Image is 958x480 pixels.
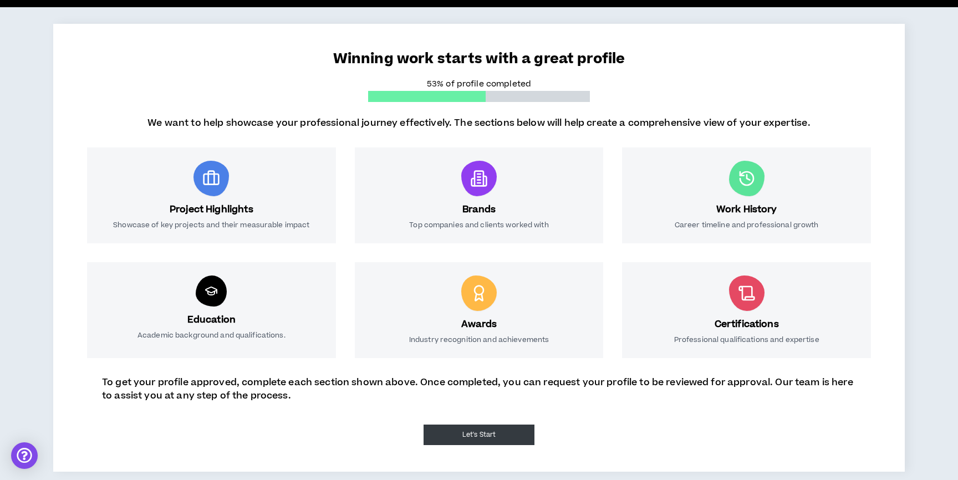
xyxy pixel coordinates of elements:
p: 53% of profile completed [368,78,590,90]
h3: Brands [462,203,496,216]
h3: Awards [461,318,497,331]
h3: Work History [716,203,777,216]
p: To get your profile approved, complete each section shown above. Once completed, you can request ... [102,376,856,402]
p: Top companies and clients worked with [409,221,548,230]
h3: Certifications [715,318,779,331]
button: Let's Start [424,425,534,445]
p: Industry recognition and achievements [409,335,549,345]
div: Open Intercom Messenger [11,442,38,469]
p: We want to help showcase your professional journey effectively. The sections below will help crea... [147,116,810,130]
h3: Project Highlights [170,203,253,216]
p: Showcase of key projects and their measurable impact [113,221,309,230]
p: Career timeline and professional growth [675,221,819,230]
p: Academic background and qualifications. [137,331,286,345]
p: Winning work starts with a great profile [91,49,867,70]
h3: Education [187,313,236,326]
p: Professional qualifications and expertise [674,335,819,345]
